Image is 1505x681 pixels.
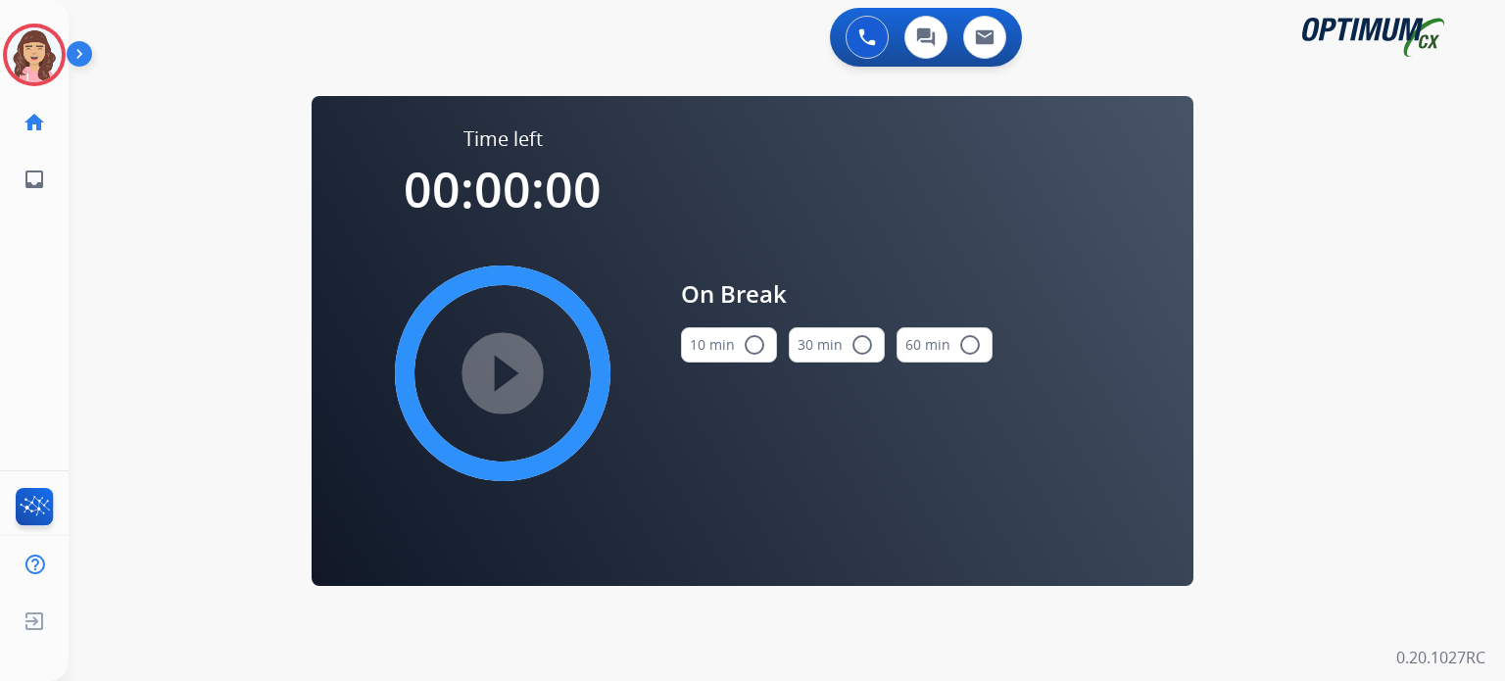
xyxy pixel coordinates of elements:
mat-icon: radio_button_unchecked [958,333,982,357]
button: 10 min [681,327,777,363]
span: On Break [681,276,993,312]
mat-icon: inbox [23,168,46,191]
img: avatar [7,27,62,82]
span: 00:00:00 [404,156,602,222]
mat-icon: radio_button_unchecked [850,333,874,357]
mat-icon: home [23,111,46,134]
p: 0.20.1027RC [1396,646,1485,669]
button: 60 min [897,327,993,363]
span: Time left [463,125,543,153]
button: 30 min [789,327,885,363]
mat-icon: radio_button_unchecked [743,333,766,357]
